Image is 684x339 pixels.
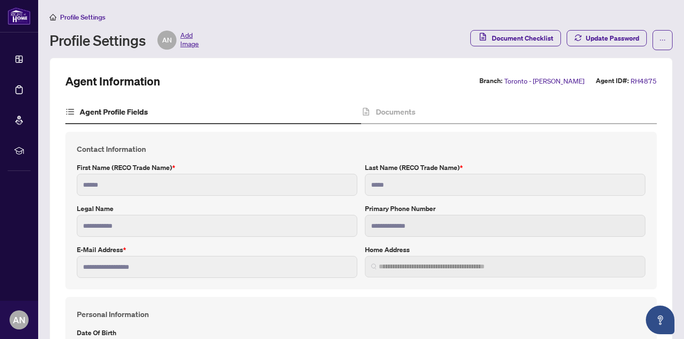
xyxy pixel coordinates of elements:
[371,264,377,269] img: search_icon
[13,313,25,327] span: AN
[479,75,502,86] label: Branch:
[77,328,357,338] label: Date of Birth
[365,162,645,173] label: Last Name (RECO Trade Name)
[504,75,584,86] span: Toronto - [PERSON_NAME]
[77,162,357,173] label: First Name (RECO Trade Name)
[77,244,357,255] label: E-mail Address
[365,244,645,255] label: Home Address
[50,31,199,50] div: Profile Settings
[162,35,172,45] span: AN
[470,30,561,46] button: Document Checklist
[80,106,148,117] h4: Agent Profile Fields
[65,74,160,89] h2: Agent Information
[365,203,645,214] label: Primary Phone Number
[77,203,357,214] label: Legal Name
[567,30,647,46] button: Update Password
[376,106,415,117] h4: Documents
[659,37,666,43] span: ellipsis
[180,31,199,50] span: Add Image
[77,143,645,155] h4: Contact Information
[596,75,629,86] label: Agent ID#:
[60,13,105,21] span: Profile Settings
[631,75,657,86] span: RH4875
[646,306,674,334] button: Open asap
[50,14,56,21] span: home
[586,31,639,46] span: Update Password
[8,7,31,25] img: logo
[492,31,553,46] span: Document Checklist
[77,308,645,320] h4: Personal Information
